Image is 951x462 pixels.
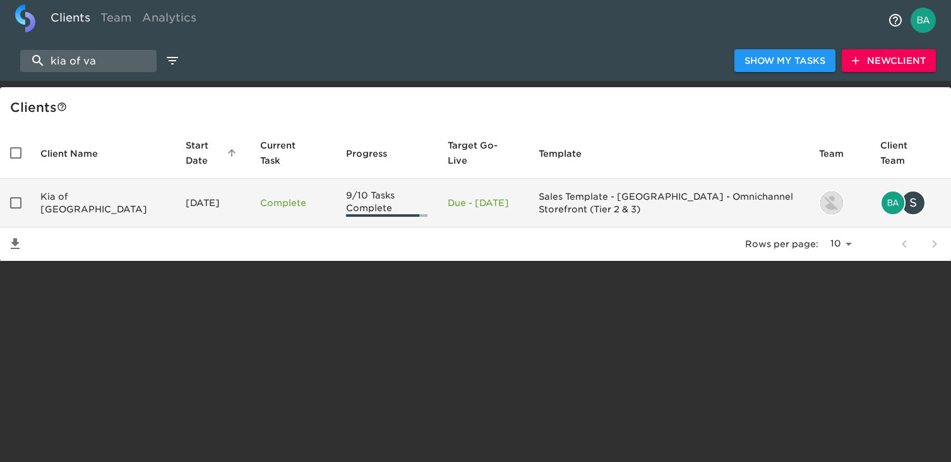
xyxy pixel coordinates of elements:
[900,190,926,216] div: S
[745,238,818,250] p: Rows per page:
[346,146,404,161] span: Progress
[529,179,809,228] td: Sales Template - [GEOGRAPHIC_DATA] - Omnichannel Storefront (Tier 2 & 3)
[30,179,176,228] td: Kia of [GEOGRAPHIC_DATA]
[448,138,518,168] span: Target Go-Live
[260,138,309,168] span: This is the next Task in this Hub that should be completed
[882,191,904,214] img: bailey.rubin@cdk.com
[336,179,438,228] td: 9/10 Tasks Complete
[176,179,250,228] td: [DATE]
[162,50,183,71] button: edit
[852,53,926,69] span: New Client
[911,8,936,33] img: Profile
[10,97,946,118] div: Client s
[448,138,501,168] span: Calculated based on the start date and the duration of all Tasks contained in this Hub.
[260,197,326,209] p: Complete
[15,4,35,32] img: logo
[842,49,936,73] button: NewClient
[880,190,941,216] div: bailey.rubin@cdk.com, skimbro@kiavacaville.com
[880,5,911,35] button: notifications
[819,146,860,161] span: Team
[819,190,860,216] div: drew.doran@roadster.com
[45,4,95,35] a: Clients
[539,146,598,161] span: Template
[880,138,941,168] span: Client Team
[734,49,835,73] button: Show My Tasks
[260,138,326,168] span: Current Task
[823,234,856,253] select: rows per page
[20,50,157,72] input: search
[745,53,825,69] span: Show My Tasks
[40,146,114,161] span: Client Name
[186,138,240,168] span: Start Date
[57,102,67,112] svg: This is a list of all of your clients and clients shared with you
[95,4,137,35] a: Team
[820,191,843,214] img: drew.doran@roadster.com
[137,4,201,35] a: Analytics
[448,197,518,209] p: Due - [DATE]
